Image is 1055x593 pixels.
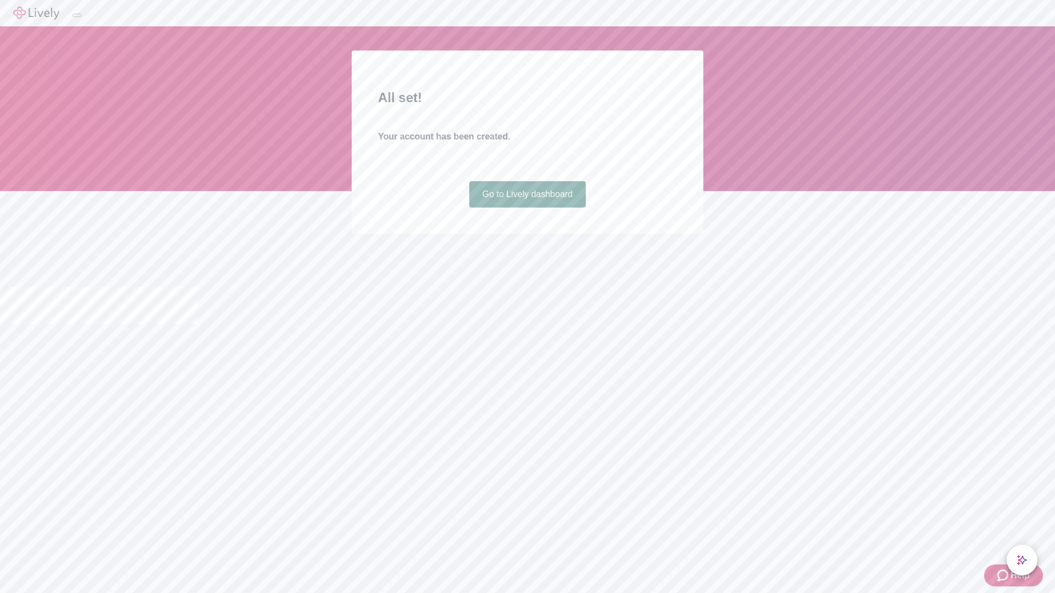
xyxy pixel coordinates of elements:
[1017,555,1028,566] svg: Lively AI Assistant
[469,181,586,208] a: Go to Lively dashboard
[378,130,677,143] h4: Your account has been created.
[997,569,1010,582] svg: Zendesk support icon
[73,14,81,17] button: Log out
[1010,569,1030,582] span: Help
[13,7,59,20] img: Lively
[378,88,677,108] h2: All set!
[984,564,1043,586] button: Zendesk support iconHelp
[1007,545,1037,575] button: chat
